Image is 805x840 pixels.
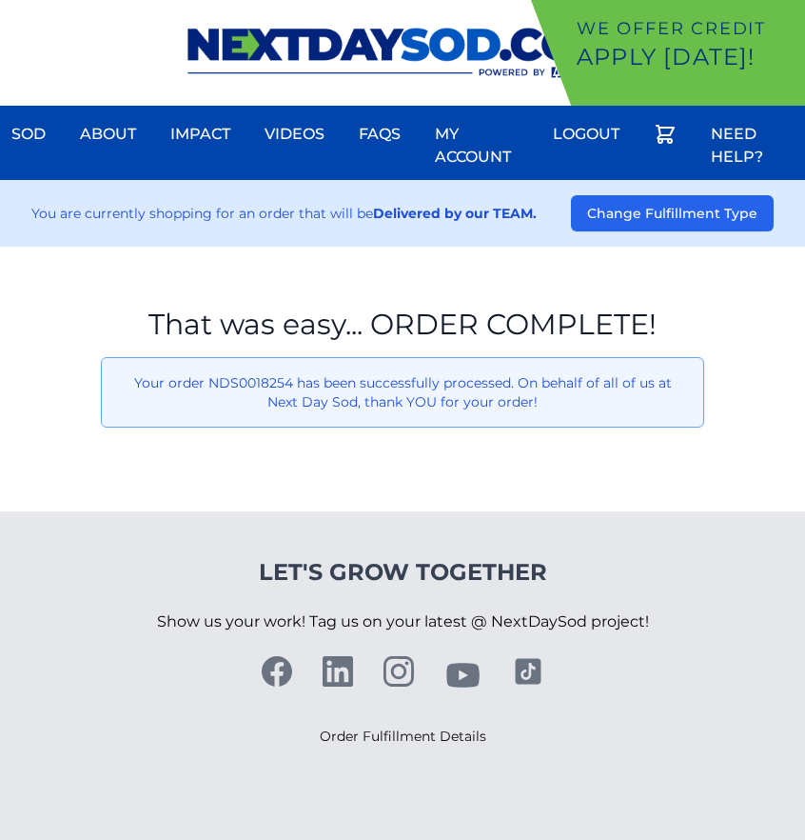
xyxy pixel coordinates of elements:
a: FAQs [347,111,412,157]
p: Your order NDS0018254 has been successfully processed. On behalf of all of us at Next Day Sod, th... [117,373,689,411]
a: My Account [423,111,530,180]
p: We offer Credit [577,15,797,42]
p: Apply [DATE]! [577,42,797,72]
a: Logout [541,111,631,157]
a: Impact [159,111,242,157]
a: Videos [253,111,336,157]
a: Need Help? [699,111,805,180]
h1: That was easy... ORDER COMPLETE! [101,308,705,342]
strong: Delivered by our TEAM. [373,205,537,222]
p: Show us your work! Tag us on your latest @ NextDaySod project! [157,588,649,656]
a: About [69,111,147,157]
button: Change Fulfillment Type [571,195,774,231]
a: Order Fulfillment Details [320,728,486,745]
h4: Let's Grow Together [157,557,649,588]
